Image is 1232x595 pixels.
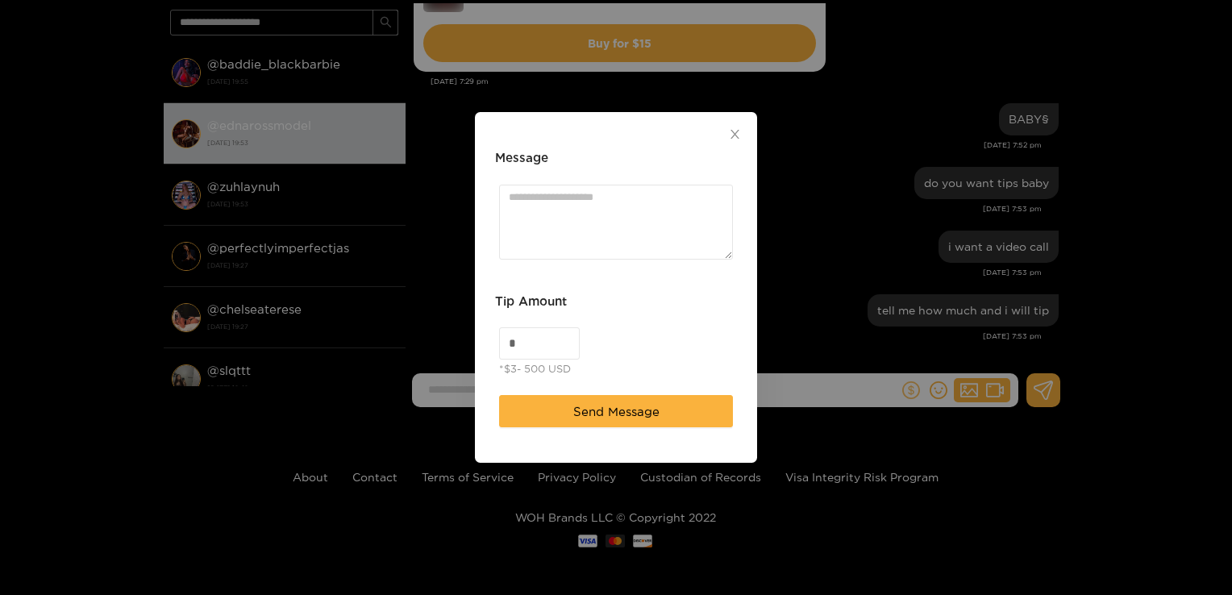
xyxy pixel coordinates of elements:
h3: Tip Amount [495,292,567,311]
h3: Message [495,149,548,169]
button: Send Message [499,396,733,428]
span: Send Message [573,402,660,422]
div: *$3- 500 USD [499,361,571,377]
span: close [729,128,741,140]
button: Close [712,112,757,157]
